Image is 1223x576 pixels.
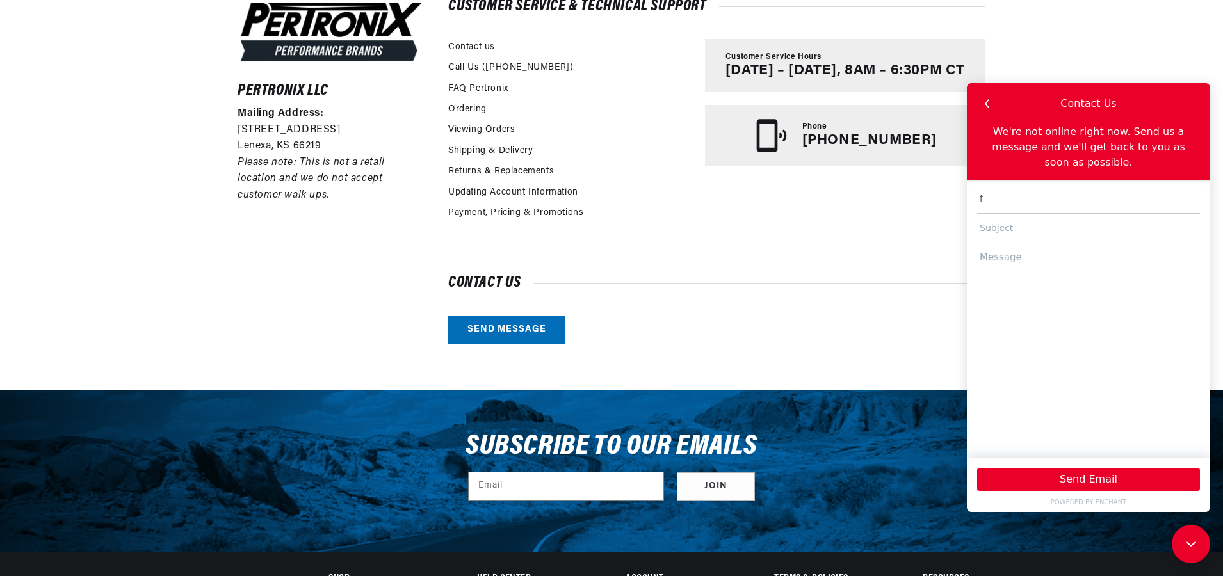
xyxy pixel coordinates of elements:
[448,61,573,75] a: Call Us ([PHONE_NUMBER])
[93,13,149,28] div: Contact Us
[448,316,565,344] a: Send message
[448,102,487,116] a: Ordering
[5,414,238,424] a: POWERED BY ENCHANT
[448,206,583,220] a: Payment, Pricing & Promotions
[725,63,965,79] p: [DATE] – [DATE], 8AM – 6:30PM CT
[448,123,515,137] a: Viewing Orders
[469,472,663,500] input: Email
[448,40,495,54] a: Contact us
[802,122,827,132] span: Phone
[10,385,233,408] button: Send Email
[238,138,425,155] p: Lenexa, KS 66219
[705,105,985,166] a: Phone [PHONE_NUMBER]
[725,52,822,63] span: Customer Service Hours
[5,41,238,92] div: We're not online right now. Send us a message and we'll get back to you as soon as possible.
[238,108,324,118] strong: Mailing Address:
[802,132,937,149] p: [PHONE_NUMBER]
[677,472,755,501] button: Subscribe
[448,186,578,200] a: Updating Account Information
[10,131,233,160] input: Subject
[238,84,425,97] h6: Pertronix LLC
[448,82,508,96] a: FAQ Pertronix
[448,144,533,158] a: Shipping & Delivery
[238,122,425,139] p: [STREET_ADDRESS]
[238,157,385,200] em: Please note: This is not a retail location and we do not accept customer walk ups.
[10,101,233,131] input: Email
[448,164,554,179] a: Returns & Replacements
[466,435,757,459] h3: Subscribe to our emails
[448,276,985,289] h2: Contact us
